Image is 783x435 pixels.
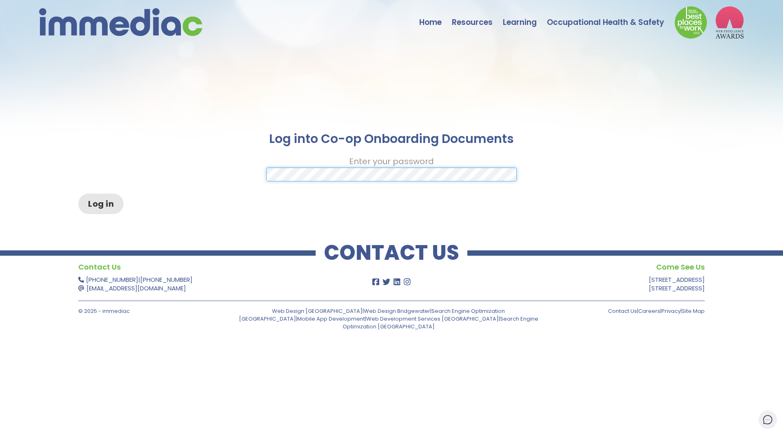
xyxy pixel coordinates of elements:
h4: Contact Us [78,261,333,273]
a: Web Development Services [GEOGRAPHIC_DATA] [366,315,499,323]
a: Mobile App Development [297,315,365,323]
h4: Come See Us [450,261,705,273]
a: [EMAIL_ADDRESS][DOMAIN_NAME] [86,284,186,292]
a: Site Map [682,307,705,315]
a: Privacy [661,307,681,315]
a: Occupational Health & Safety [547,2,675,31]
p: | | | | | [235,307,542,330]
p: | [78,275,333,292]
img: logo2_wea_nobg.webp [715,6,744,39]
img: Down [675,6,707,39]
a: [PHONE_NUMBER] [140,275,192,284]
a: Web Design Bridgewater [364,307,430,315]
img: immediac [39,8,202,36]
h2: CONTACT US [316,245,467,261]
a: [PHONE_NUMBER] [86,275,138,284]
a: Home [419,2,452,31]
a: Careers [638,307,660,315]
a: [STREET_ADDRESS][STREET_ADDRESS] [649,275,705,292]
button: Log in [78,194,124,214]
a: Resources [452,2,503,31]
label: Enter your password [349,155,434,167]
p: | | | [554,307,705,315]
a: Search Engine Optimization [GEOGRAPHIC_DATA] [343,315,538,330]
a: Contact Us [608,307,637,315]
h2: Log into Co-op Onboarding Documents [78,131,705,147]
a: Learning [503,2,547,31]
a: Web Design [GEOGRAPHIC_DATA] [272,307,363,315]
p: © 2025 - immediac [78,307,229,315]
a: Search Engine Optimization [GEOGRAPHIC_DATA] [239,307,505,323]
